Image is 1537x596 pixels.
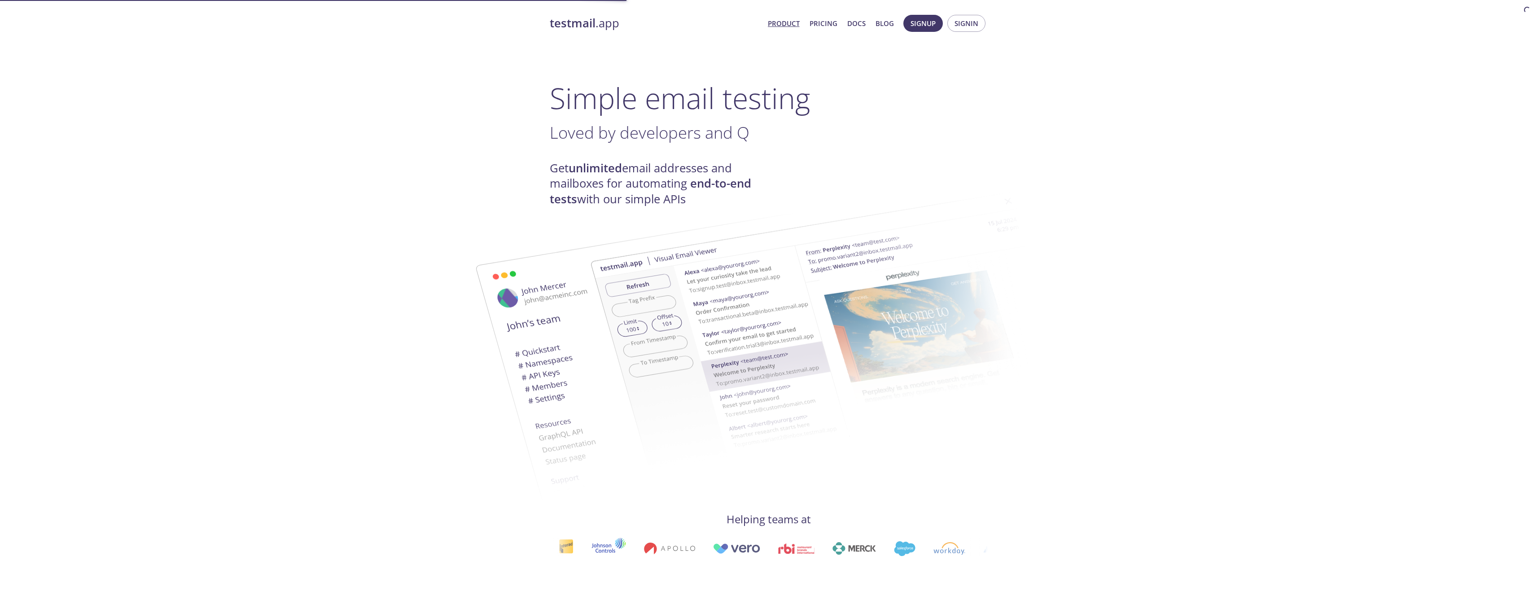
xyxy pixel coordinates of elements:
[933,542,965,555] img: workday
[550,81,988,115] h1: Simple email testing
[591,538,626,559] img: johnsoncontrols
[550,15,596,31] strong: testmail
[713,543,760,554] img: vero
[550,121,749,144] span: Loved by developers and Q
[847,18,866,29] a: Docs
[768,18,800,29] a: Product
[947,15,985,32] button: Signin
[558,539,573,558] img: interac
[810,18,837,29] a: Pricing
[911,18,936,29] span: Signup
[550,16,761,31] a: testmail.app
[569,160,622,176] strong: unlimited
[550,175,751,206] strong: end-to-end tests
[550,512,988,526] h4: Helping teams at
[876,18,894,29] a: Blog
[903,15,943,32] button: Signup
[832,542,876,555] img: merck
[955,18,978,29] span: Signin
[778,543,814,554] img: rbi
[442,208,927,512] img: testmail-email-viewer
[550,161,769,207] h4: Get email addresses and mailboxes for automating with our simple APIs
[590,179,1075,482] img: testmail-email-viewer
[644,542,695,555] img: apollo
[893,541,915,556] img: salesforce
